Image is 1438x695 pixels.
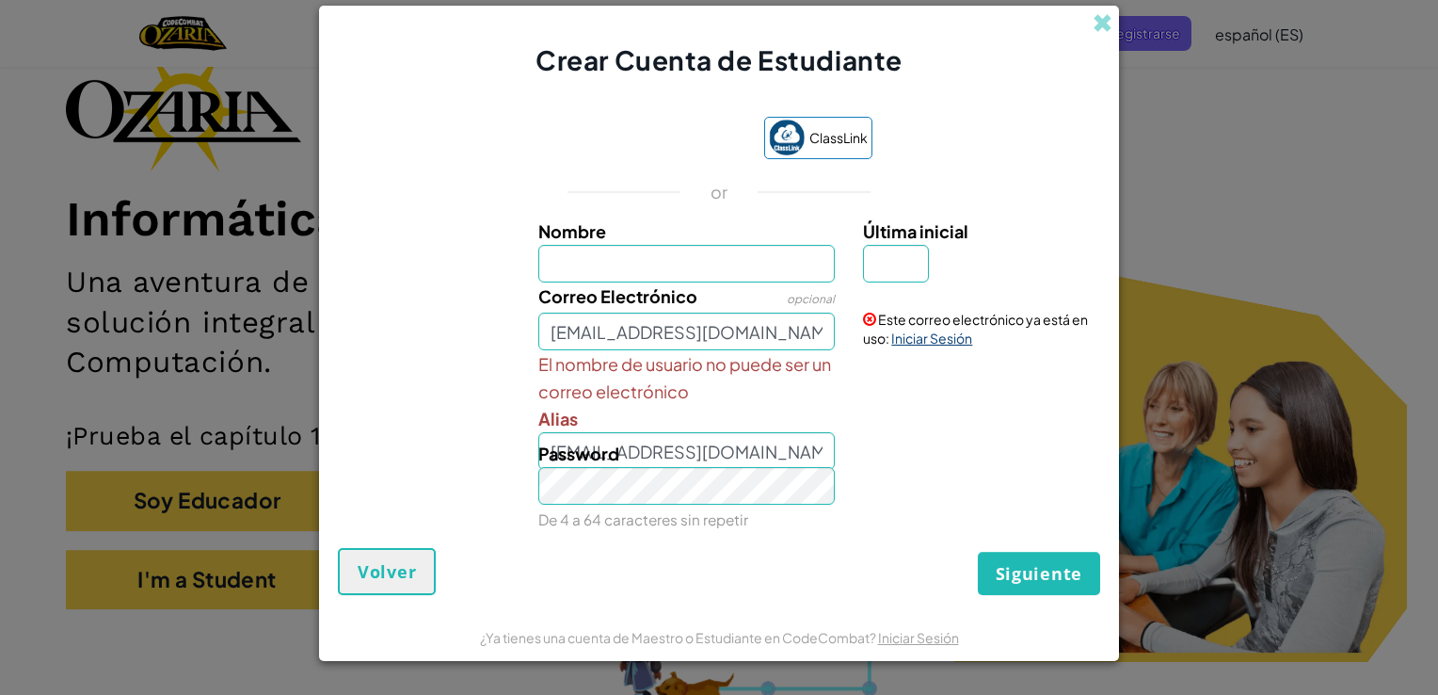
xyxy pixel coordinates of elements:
[535,43,903,76] span: Crear Cuenta de Estudiante
[809,124,868,152] span: ClassLink
[538,408,578,429] span: Alias
[863,220,968,242] span: Última inicial
[878,629,959,646] a: Iniciar Sesión
[538,510,748,528] small: De 4 a 64 caracteres sin repetir
[538,285,697,307] span: Correo Electrónico
[557,119,755,160] iframe: Botón de Acceder con Google
[891,330,972,347] a: Iniciar Sesión
[863,311,1088,347] span: Este correo electrónico ya está en uso:
[711,181,728,203] p: or
[358,560,416,583] span: Volver
[978,552,1100,595] button: Siguiente
[538,443,619,464] span: Password
[538,350,836,405] span: El nombre de usuario no puede ser un correo electrónico
[480,629,878,646] span: ¿Ya tienes una cuenta de Maestro o Estudiante en CodeCombat?
[769,120,805,155] img: classlink-logo-small.png
[538,220,606,242] span: Nombre
[996,562,1082,585] span: Siguiente
[338,548,436,595] button: Volver
[787,292,835,306] span: opcional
